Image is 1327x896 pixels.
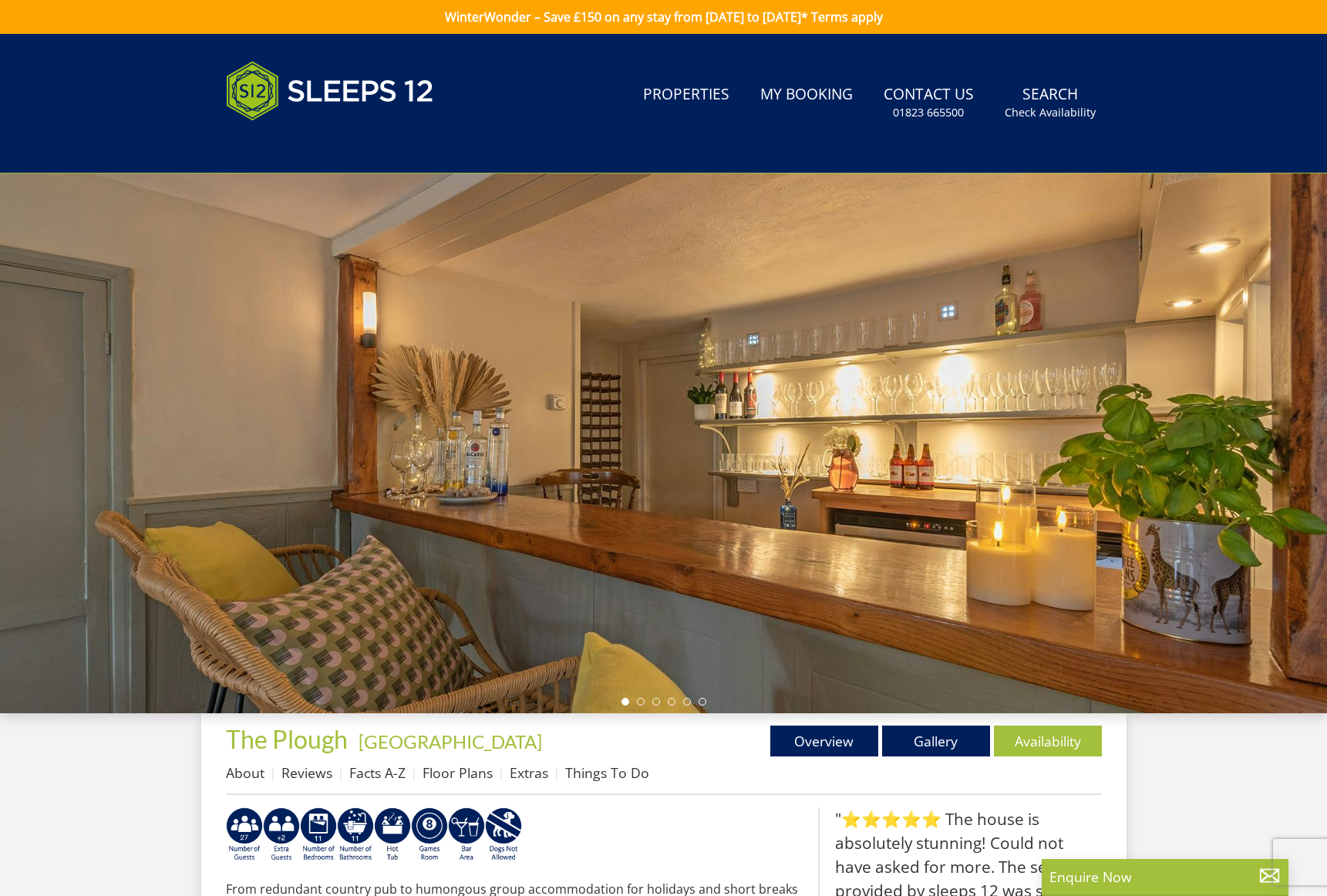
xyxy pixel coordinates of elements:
img: AD_4nXf1gJh7NPcjVGbYgNENMML0usQdYiAq9UdV-i30GY30dJwbIVqs9wnAElpVyFTxl01C-OiYpm0GxHsklZELKaLnqqbL1... [337,807,374,863]
a: Reviews [281,763,332,782]
small: Check Availability [1005,105,1096,120]
img: AD_4nXcUjM1WnLzsaFfiW9TMoiqu-Li4Mbh7tQPNLiOJr1v-32nzlqw6C9VhAL0Jhfye3ZR83W5Xs0A91zNVQMMCwO1NDl3vc... [300,807,337,863]
img: AD_4nXeUnLxUhQNc083Qf4a-s6eVLjX_ttZlBxbnREhztiZs1eT9moZ8e5Fzbx9LK6K9BfRdyv0AlCtKptkJvtknTFvAhI3RM... [448,807,485,863]
a: [GEOGRAPHIC_DATA] [359,730,542,753]
img: AD_4nXdrZMsjcYNLGsKuA84hRzvIbesVCpXJ0qqnwZoX5ch9Zjv73tWe4fnFRs2gJ9dSiUubhZXckSJX_mqrZBmYExREIfryF... [411,807,448,863]
a: Availability [994,726,1102,756]
a: The Plough [226,724,352,754]
a: Facts A-Z [349,763,406,782]
a: Floor Plans [423,763,493,782]
span: The Plough [226,724,348,754]
a: About [226,763,264,782]
a: Gallery [882,726,990,756]
img: AD_4nXchuHW8Dfa208HQ2u83lJMFdMO8xeTqyzNyoztsAFuRWKQmI1A26FSYQBiKhrPb4tBa_RI3nPCwndG_6DWa5p5fzItbq... [226,807,263,863]
span: - [352,730,542,753]
small: 01823 665500 [893,105,964,120]
a: Extras [510,763,548,782]
img: Sleeps 12 [226,52,434,130]
a: Contact Us01823 665500 [877,78,980,128]
img: AD_4nXdtMqFLQeNd5SD_yg5mtFB1sUCemmLv_z8hISZZtoESff8uqprI2Ap3l0Pe6G3wogWlQaPaciGoyoSy1epxtlSaMm8_H... [485,807,522,863]
img: AD_4nXcpX5uDwed6-YChlrI2BYOgXwgg3aqYHOhRm0XfZB-YtQW2NrmeCr45vGAfVKUq4uWnc59ZmEsEzoF5o39EWARlT1ewO... [374,807,411,863]
p: Enquire Now [1049,867,1281,887]
img: AD_4nXeP6WuvG491uY6i5ZIMhzz1N248Ei-RkDHdxvvjTdyF2JXhbvvI0BrTCyeHgyWBEg8oAgd1TvFQIsSlzYPCTB7K21VoI... [263,807,300,863]
a: Properties [637,78,736,113]
iframe: Customer reviews powered by Trustpilot [218,139,380,152]
a: Things To Do [565,763,649,782]
a: My Booking [754,78,859,113]
a: Overview [770,726,878,756]
a: SearchCheck Availability [999,78,1102,128]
